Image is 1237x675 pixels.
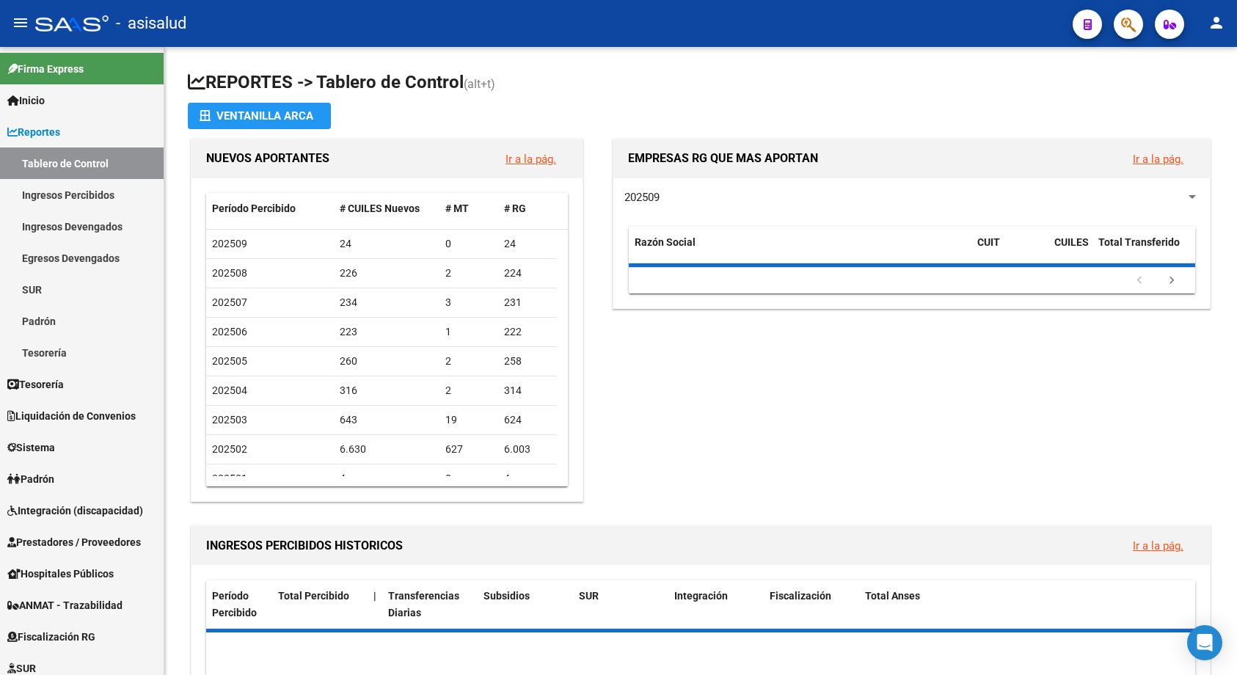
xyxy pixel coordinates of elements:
span: Padrón [7,471,54,487]
div: 260 [340,353,434,370]
span: # RG [504,202,526,214]
span: EMPRESAS RG QUE MAS APORTAN [628,151,818,165]
span: Período Percibido [212,590,257,619]
mat-icon: person [1208,14,1225,32]
div: 226 [340,265,434,282]
span: SUR [579,590,599,602]
datatable-header-cell: Fiscalización [764,580,859,629]
datatable-header-cell: Total Anses [859,580,1184,629]
div: 624 [504,412,551,428]
div: 224 [504,265,551,282]
div: 6.630 [340,441,434,458]
span: Transferencias Diarias [388,590,459,619]
span: CUIT [977,236,1000,248]
span: 202501 [212,472,247,484]
datatable-header-cell: CUIT [971,227,1048,275]
span: Integración [674,590,728,602]
div: 3 [445,294,492,311]
span: Razón Social [635,236,696,248]
span: Total Percibido [278,590,349,602]
datatable-header-cell: Integración [668,580,764,629]
div: 314 [504,382,551,399]
span: 202507 [212,296,247,308]
datatable-header-cell: # RG [498,193,557,225]
span: Fiscalización RG [7,629,95,645]
div: 1 [445,324,492,340]
span: Firma Express [7,61,84,77]
div: 4 [504,470,551,487]
span: Inicio [7,92,45,109]
div: 2 [445,353,492,370]
span: 202506 [212,326,247,337]
div: 258 [504,353,551,370]
div: 6.003 [504,441,551,458]
button: Ir a la pág. [494,145,568,172]
button: Ventanilla ARCA [188,103,331,129]
div: 2 [445,265,492,282]
h1: REPORTES -> Tablero de Control [188,70,1214,96]
a: Ir a la pág. [1133,153,1183,166]
a: go to previous page [1125,273,1153,289]
div: Ventanilla ARCA [200,103,319,129]
span: INGRESOS PERCIBIDOS HISTORICOS [206,539,403,552]
span: Tesorería [7,376,64,393]
span: - asisalud [116,7,186,40]
button: Ir a la pág. [1121,532,1195,559]
div: 24 [504,236,551,252]
span: Hospitales Públicos [7,566,114,582]
div: 222 [504,324,551,340]
span: # CUILES Nuevos [340,202,420,214]
datatable-header-cell: Razón Social [629,227,971,275]
div: 643 [340,412,434,428]
datatable-header-cell: # CUILES Nuevos [334,193,439,225]
span: 202502 [212,443,247,455]
datatable-header-cell: | [368,580,382,629]
span: Período Percibido [212,202,296,214]
datatable-header-cell: Subsidios [478,580,573,629]
span: 202504 [212,384,247,396]
span: | [373,590,376,602]
div: 234 [340,294,434,311]
div: 24 [340,236,434,252]
span: NUEVOS APORTANTES [206,151,329,165]
span: Reportes [7,124,60,140]
span: Total Transferido [1098,236,1180,248]
div: 19 [445,412,492,428]
span: Liquidación de Convenios [7,408,136,424]
datatable-header-cell: SUR [573,580,668,629]
span: 202508 [212,267,247,279]
span: CUILES [1054,236,1089,248]
span: Sistema [7,439,55,456]
a: Ir a la pág. [506,153,556,166]
datatable-header-cell: # MT [439,193,498,225]
a: go to next page [1158,273,1186,289]
div: 2 [445,382,492,399]
span: # MT [445,202,469,214]
mat-icon: menu [12,14,29,32]
datatable-header-cell: CUILES [1048,227,1092,275]
span: 202509 [624,191,660,204]
div: 4 [340,470,434,487]
a: Ir a la pág. [1133,539,1183,552]
div: 231 [504,294,551,311]
span: Integración (discapacidad) [7,503,143,519]
span: 202505 [212,355,247,367]
datatable-header-cell: Transferencias Diarias [382,580,478,629]
span: 202509 [212,238,247,249]
div: 627 [445,441,492,458]
datatable-header-cell: Total Transferido [1092,227,1195,275]
span: Subsidios [484,590,530,602]
span: (alt+t) [464,77,495,91]
span: Fiscalización [770,590,831,602]
button: Ir a la pág. [1121,145,1195,172]
span: 202503 [212,414,247,426]
div: 316 [340,382,434,399]
datatable-header-cell: Período Percibido [206,193,334,225]
div: 223 [340,324,434,340]
span: ANMAT - Trazabilidad [7,597,123,613]
datatable-header-cell: Total Percibido [272,580,368,629]
span: Prestadores / Proveedores [7,534,141,550]
div: 0 [445,470,492,487]
div: Open Intercom Messenger [1187,625,1222,660]
div: 0 [445,236,492,252]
